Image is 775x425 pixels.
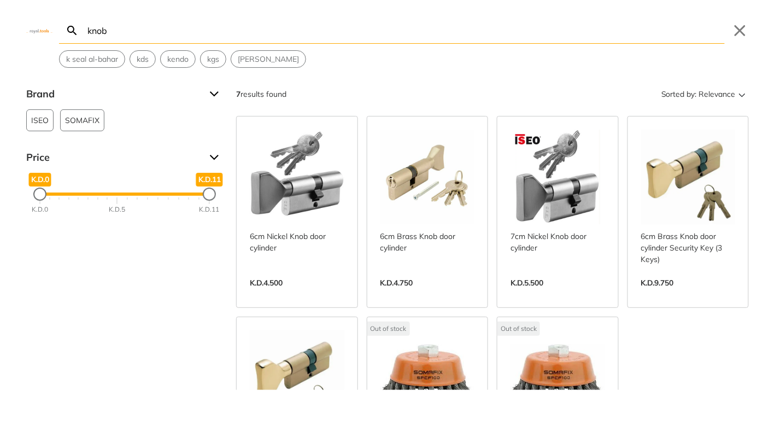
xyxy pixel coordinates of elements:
[367,322,410,336] div: Out of stock
[60,51,125,67] button: Select suggestion: k seal al-bahar
[231,50,306,68] div: Suggestion: kistenmacher
[236,89,240,99] strong: 7
[199,205,220,215] div: K.D.11
[26,28,52,33] img: Close
[130,51,155,67] button: Select suggestion: kds
[85,18,725,43] input: Search…
[201,51,226,67] button: Select suggestion: kgs
[60,109,104,131] button: SOMAFIX
[137,54,149,65] span: kds
[26,109,54,131] button: ISEO
[109,205,125,215] div: K.D.5
[66,54,118,65] span: k seal al-bahar
[66,24,79,37] svg: Search
[130,50,156,68] div: Suggestion: kds
[207,54,219,65] span: kgs
[167,54,189,65] span: kendo
[731,22,749,39] button: Close
[736,88,749,101] svg: Sort
[231,51,306,67] button: Select suggestion: kistenmacher
[497,322,540,336] div: Out of stock
[32,205,48,215] div: K.D.0
[26,149,201,166] span: Price
[65,110,99,131] span: SOMAFIX
[238,54,299,65] span: [PERSON_NAME]
[26,85,201,103] span: Brand
[59,50,125,68] div: Suggestion: k seal al-bahar
[203,188,216,201] div: Maximum Price
[31,110,49,131] span: ISEO
[161,51,195,67] button: Select suggestion: kendo
[33,188,46,201] div: Minimum Price
[160,50,196,68] div: Suggestion: kendo
[236,85,286,103] div: results found
[699,85,736,103] span: Relevance
[200,50,226,68] div: Suggestion: kgs
[659,85,749,103] button: Sorted by:Relevance Sort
